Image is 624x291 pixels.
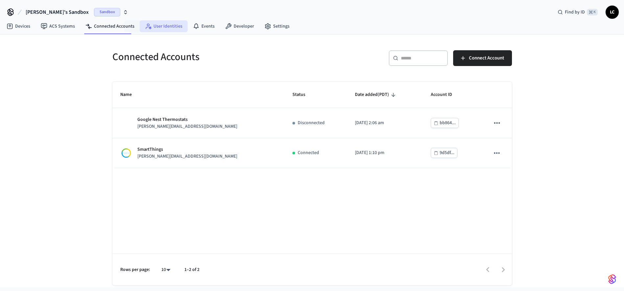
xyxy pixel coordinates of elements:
p: [DATE] 2:06 am [355,120,415,126]
span: Sandbox [94,8,120,16]
h5: Connected Accounts [112,50,308,64]
p: Connected [298,149,319,156]
img: Smartthings Logo, Square [120,147,132,159]
p: [PERSON_NAME][EMAIL_ADDRESS][DOMAIN_NAME] [137,153,237,160]
a: User Identities [140,20,188,32]
div: 9d5df... [440,149,454,157]
button: bb864... [431,118,459,128]
button: 9d5df... [431,148,457,158]
span: Name [120,90,140,100]
a: Connected Accounts [80,20,140,32]
p: [PERSON_NAME][EMAIL_ADDRESS][DOMAIN_NAME] [137,123,237,130]
span: Connect Account [469,54,504,62]
p: Disconnected [298,120,325,126]
a: ACS Systems [35,20,80,32]
table: sticky table [112,82,512,168]
div: 10 [158,265,174,275]
button: Connect Account [453,50,512,66]
a: Settings [259,20,295,32]
button: LC [606,6,619,19]
p: Google Nest Thermostats [137,116,237,123]
p: Rows per page: [120,266,150,273]
p: 1–2 of 2 [184,266,199,273]
a: Developer [220,20,259,32]
a: Devices [1,20,35,32]
span: LC [606,6,618,18]
div: bb864... [440,119,456,127]
span: ⌘ K [587,9,598,15]
img: SeamLogoGradient.69752ec5.svg [608,274,616,284]
p: SmartThings [137,146,237,153]
p: [DATE] 1:10 pm [355,149,415,156]
span: Status [292,90,314,100]
span: [PERSON_NAME]'s Sandbox [26,8,89,16]
div: Find by ID⌘ K [552,6,603,18]
span: Date added(PDT) [355,90,398,100]
span: Find by ID [565,9,585,15]
span: Account ID [431,90,461,100]
a: Events [188,20,220,32]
